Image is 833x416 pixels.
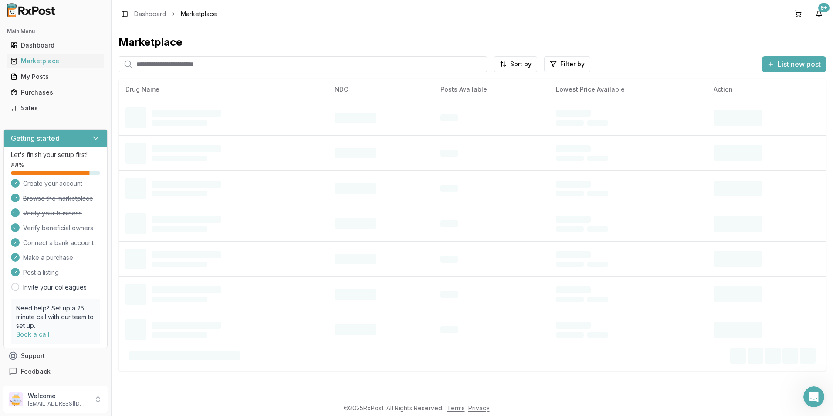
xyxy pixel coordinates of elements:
[23,268,59,277] span: Post a listing
[803,386,824,407] iframe: Intercom live chat
[18,201,156,219] button: View status page
[11,161,24,170] span: 88 %
[3,85,108,99] button: Purchases
[138,294,152,300] span: Help
[3,101,108,115] button: Sales
[23,224,93,232] span: Verify beneficial owners
[119,79,328,100] th: Drug Name
[3,3,59,17] img: RxPost Logo
[778,59,821,69] span: List new post
[544,56,590,72] button: Filter by
[494,56,537,72] button: Sort by
[549,79,707,100] th: Lowest Price Available
[7,28,104,35] h2: Main Menu
[23,283,87,292] a: Invite your colleagues
[510,60,532,68] span: Sort by
[7,53,104,69] a: Marketplace
[10,88,101,97] div: Purchases
[119,14,136,31] img: Profile image for Manuel
[23,194,93,203] span: Browse the marketplace
[28,392,88,400] p: Welcome
[181,10,217,18] span: Marketplace
[18,139,71,148] span: Search for help
[102,14,119,31] img: Profile image for Amantha
[23,209,82,218] span: Verify your business
[150,14,166,30] div: Close
[21,367,51,376] span: Feedback
[116,272,174,307] button: Help
[9,392,23,406] img: User avatar
[11,150,100,159] p: Let's finish your setup first!
[11,133,60,143] h3: Getting started
[58,272,116,307] button: Messages
[16,331,50,338] a: Book a call
[3,38,108,52] button: Dashboard
[23,239,94,247] span: Connect a bank account
[18,189,156,198] div: All services are online
[10,41,101,50] div: Dashboard
[433,79,549,100] th: Posts Available
[3,54,108,68] button: Marketplace
[134,10,166,18] a: Dashboard
[17,62,157,77] p: Hi [PERSON_NAME]
[16,304,95,330] p: Need help? Set up a 25 minute call with our team to set up.
[818,3,830,12] div: 9+
[19,294,39,300] span: Home
[762,61,826,69] a: List new post
[812,7,826,21] button: 9+
[17,77,157,92] p: How can we help?
[3,70,108,84] button: My Posts
[72,294,102,300] span: Messages
[7,38,104,53] a: Dashboard
[328,79,434,100] th: NDC
[10,57,101,65] div: Marketplace
[13,135,162,152] button: Search for help
[17,17,68,31] img: logo
[560,60,585,68] span: Filter by
[134,10,217,18] nav: breadcrumb
[9,102,166,126] div: Send us a message
[7,69,104,85] a: My Posts
[468,404,490,412] a: Privacy
[10,72,101,81] div: My Posts
[119,35,826,49] div: Marketplace
[707,79,826,100] th: Action
[447,404,465,412] a: Terms
[23,179,82,188] span: Create your account
[28,400,88,407] p: [EMAIL_ADDRESS][DOMAIN_NAME]
[23,253,73,262] span: Make a purchase
[18,110,146,119] div: Send us a message
[3,348,108,364] button: Support
[3,364,108,379] button: Feedback
[7,85,104,100] a: Purchases
[10,104,101,113] div: Sales
[762,56,826,72] button: List new post
[7,100,104,116] a: Sales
